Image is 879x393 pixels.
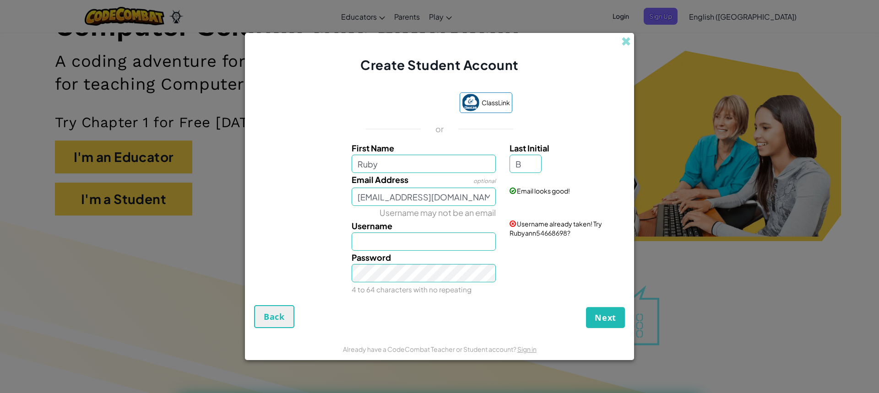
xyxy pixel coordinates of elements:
button: Next [586,307,625,328]
span: Already have a CodeCombat Teacher or Student account? [343,345,517,353]
span: First Name [352,143,394,153]
span: Email Address [352,174,408,185]
span: Username [352,221,392,231]
span: ClassLink [482,96,510,109]
img: classlink-logo-small.png [462,94,479,111]
span: Next [595,312,616,323]
span: Username already taken! Try Rubyann54668698? [510,220,602,237]
span: Create Student Account [360,57,518,73]
span: Back [264,311,285,322]
span: Username may not be an email [380,206,496,219]
small: 4 to 64 characters with no repeating [352,285,472,294]
span: optional [473,178,496,184]
span: Email looks good! [517,187,570,195]
span: Last Initial [510,143,549,153]
iframe: Sign in with Google Button [362,93,455,113]
span: Password [352,252,391,263]
button: Back [254,305,294,328]
p: or [435,124,444,135]
a: Sign in [517,345,537,353]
